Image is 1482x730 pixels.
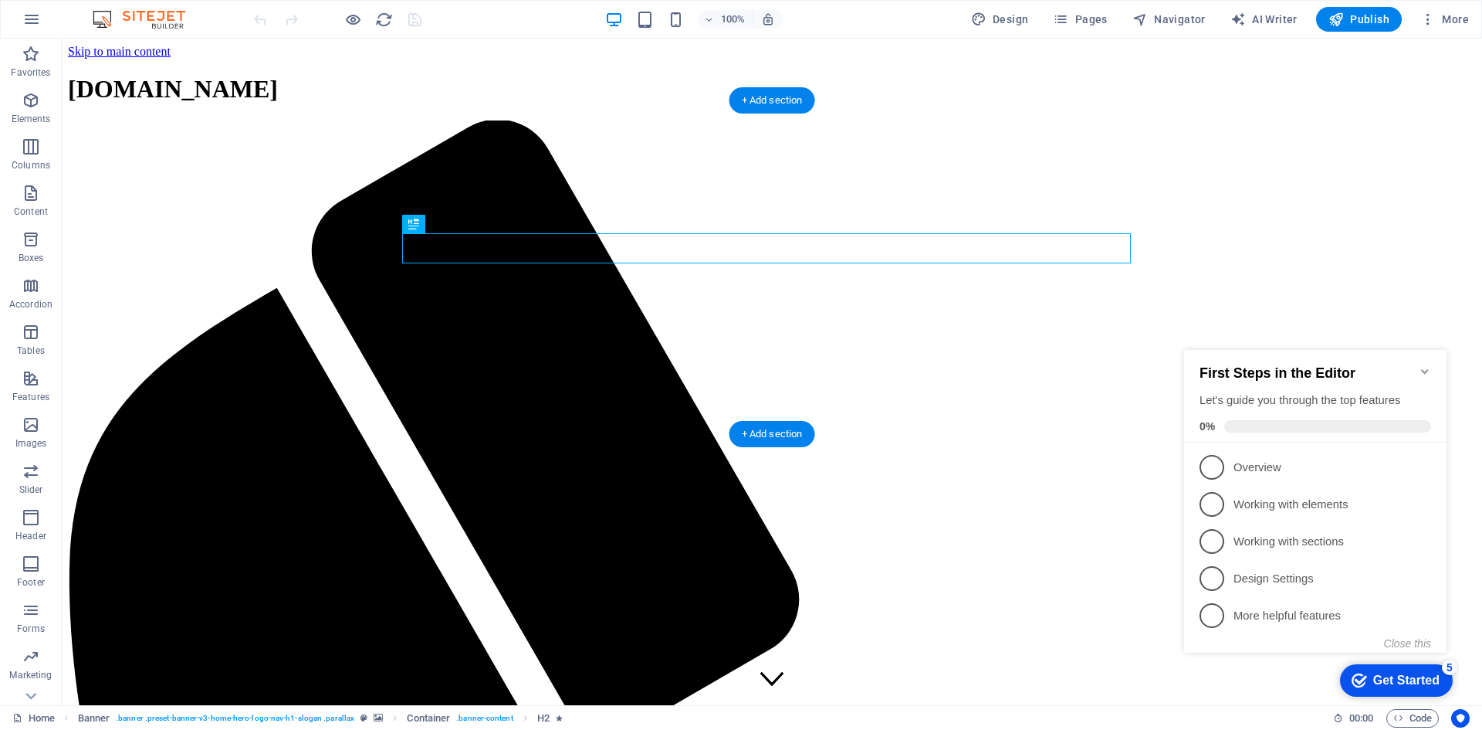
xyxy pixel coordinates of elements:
[6,121,269,158] li: Overview
[162,337,275,369] div: Get Started 5 items remaining, 0% complete
[761,12,775,26] i: On resize automatically adjust zoom level to fit chosen device.
[729,87,815,114] div: + Add section
[1316,7,1402,32] button: Publish
[343,10,362,29] button: Click here to leave preview mode and continue editing
[1132,12,1206,27] span: Navigator
[965,7,1035,32] div: Design (Ctrl+Alt+Y)
[17,345,45,357] p: Tables
[12,709,55,728] a: Click to cancel selection. Double-click to open Pages
[1053,12,1107,27] span: Pages
[22,38,253,54] h2: First Steps in the Editor
[56,280,241,297] p: More helpful features
[374,10,393,29] button: reload
[78,709,563,728] nav: breadcrumb
[11,66,50,79] p: Favorites
[965,7,1035,32] button: Design
[729,421,815,447] div: + Add section
[14,205,48,218] p: Content
[264,332,279,348] div: 5
[1386,709,1439,728] button: Code
[721,10,746,29] h6: 100%
[698,10,753,29] button: 100%
[407,709,450,728] span: Click to select. Double-click to edit
[1349,709,1373,728] span: 00 00
[56,243,241,260] p: Design Settings
[6,233,269,270] li: Design Settings
[1047,7,1113,32] button: Pages
[1414,7,1475,32] button: More
[1224,7,1304,32] button: AI Writer
[1126,7,1212,32] button: Navigator
[12,391,49,403] p: Features
[15,437,47,450] p: Images
[116,709,354,728] span: . banner .preset-banner-v3-home-hero-logo-nav-h1-slogan .parallax
[374,714,383,722] i: This element contains a background
[12,113,51,125] p: Elements
[195,346,262,360] div: Get Started
[360,714,367,722] i: This element is a customizable preset
[6,195,269,233] li: Working with sections
[17,576,45,589] p: Footer
[19,252,44,264] p: Boxes
[56,169,241,185] p: Working with elements
[556,714,563,722] i: Element contains an animation
[375,11,393,29] i: Reload page
[56,132,241,148] p: Overview
[1230,12,1298,27] span: AI Writer
[537,709,550,728] span: Click to select. Double-click to edit
[1328,12,1389,27] span: Publish
[206,310,253,322] button: Close this
[241,38,253,50] div: Minimize checklist
[22,65,253,81] div: Let's guide you through the top features
[17,623,45,635] p: Forms
[1393,709,1432,728] span: Code
[9,298,52,311] p: Accordion
[22,93,46,105] span: 0%
[12,159,50,171] p: Columns
[56,206,241,222] p: Working with sections
[1451,709,1470,728] button: Usercentrics
[6,6,109,19] a: Skip to main content
[971,12,1029,27] span: Design
[89,10,205,29] img: Editor Logo
[1333,709,1374,728] h6: Session time
[6,158,269,195] li: Working with elements
[456,709,513,728] span: . banner-content
[1360,712,1362,724] span: :
[19,484,43,496] p: Slider
[15,530,46,542] p: Header
[1420,12,1469,27] span: More
[6,270,269,307] li: More helpful features
[78,709,110,728] span: Click to select. Double-click to edit
[9,669,52,681] p: Marketing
